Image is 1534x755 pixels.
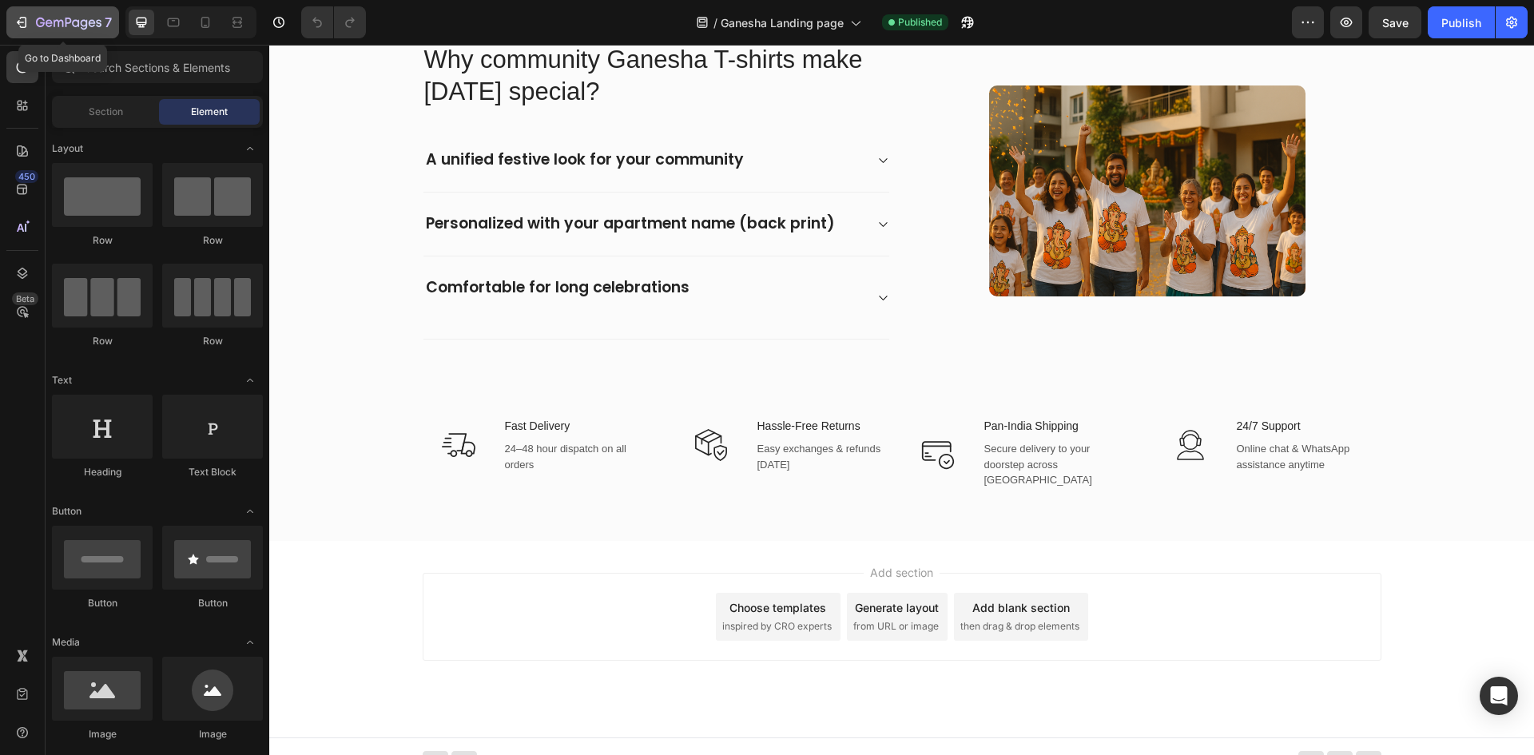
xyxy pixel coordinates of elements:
span: Section [89,105,123,119]
button: Publish [1428,6,1495,38]
button: 7 [6,6,119,38]
p: 24–48 hour dispatch on all orders [236,396,360,427]
iframe: Design area [269,45,1534,755]
div: Add blank section [703,554,801,571]
div: Button [52,596,153,610]
div: Button [162,596,263,610]
div: Open Intercom Messenger [1480,677,1518,715]
div: Publish [1441,14,1481,31]
p: 24/7 Support [968,373,1091,390]
p: A unified festive look for your community [157,105,475,125]
p: 7 [105,13,112,32]
p: Secure delivery to your doorstep across [GEOGRAPHIC_DATA] [715,396,839,443]
span: Media [52,635,80,650]
div: Heading [52,465,153,479]
p: Online chat & WhatsApp assistance anytime [968,396,1091,427]
div: Choose templates [460,554,557,571]
button: Save [1369,6,1421,38]
span: Published [898,15,942,30]
p: Easy exchanges & refunds [DATE] [488,396,612,427]
img: Alt Image [720,41,1036,252]
p: Personalized with your apartment name (back print) [157,169,566,189]
span: Save [1382,16,1409,30]
div: Row [52,334,153,348]
div: 450 [15,170,38,183]
div: Text Block [162,465,263,479]
div: Beta [12,292,38,305]
span: Button [52,504,81,519]
span: Toggle open [237,630,263,655]
span: Layout [52,141,83,156]
input: Search Sections & Elements [52,51,263,83]
span: Toggle open [237,499,263,524]
p: Pan-India Shipping [715,373,839,390]
div: Generate layout [586,554,670,571]
div: Row [162,334,263,348]
div: Image [162,727,263,741]
div: Row [162,233,263,248]
span: Text [52,373,72,387]
p: Hassle-Free Returns [488,373,612,390]
div: Row [52,233,153,248]
span: then drag & drop elements [691,574,810,589]
span: inspired by CRO experts [453,574,562,589]
span: from URL or image [584,574,670,589]
span: Element [191,105,228,119]
p: Comfortable for long celebrations [157,233,420,253]
span: Toggle open [237,136,263,161]
span: Add section [594,519,670,536]
span: / [713,14,717,31]
span: Toggle open [237,368,263,393]
div: Undo/Redo [301,6,366,38]
p: Fast Delivery [236,373,360,390]
div: Image [52,727,153,741]
span: Ganesha Landing page [721,14,844,31]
